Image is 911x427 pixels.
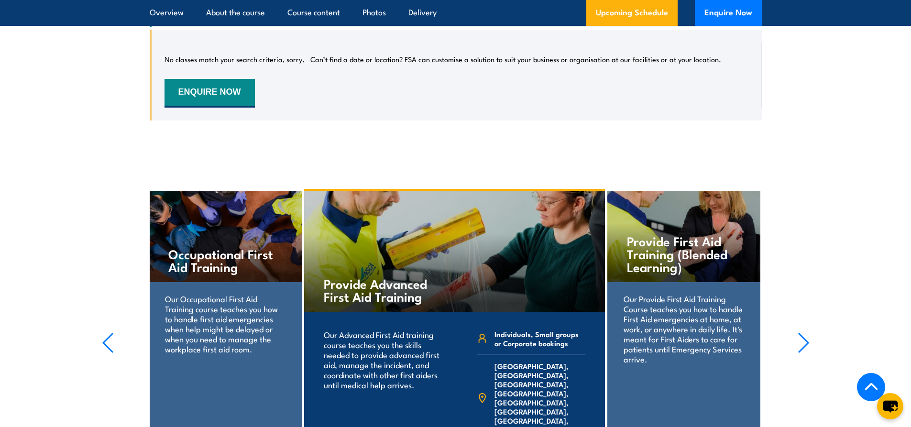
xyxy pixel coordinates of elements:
button: chat-button [877,393,903,419]
h4: Occupational First Aid Training [168,247,282,273]
button: ENQUIRE NOW [165,79,255,108]
p: Can’t find a date or location? FSA can customise a solution to suit your business or organisation... [310,55,721,64]
h4: Provide Advanced First Aid Training [324,277,436,303]
p: Our Provide First Aid Training Course teaches you how to handle First Aid emergencies at home, at... [624,294,744,364]
p: Our Occupational First Aid Training course teaches you how to handle first aid emergencies when h... [165,294,285,354]
p: No classes match your search criteria, sorry. [165,55,305,64]
p: Our Advanced First Aid training course teaches you the skills needed to provide advanced first ai... [324,329,442,390]
span: Individuals, Small groups or Corporate bookings [494,329,585,348]
h4: Provide First Aid Training (Blended Learning) [627,234,740,273]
